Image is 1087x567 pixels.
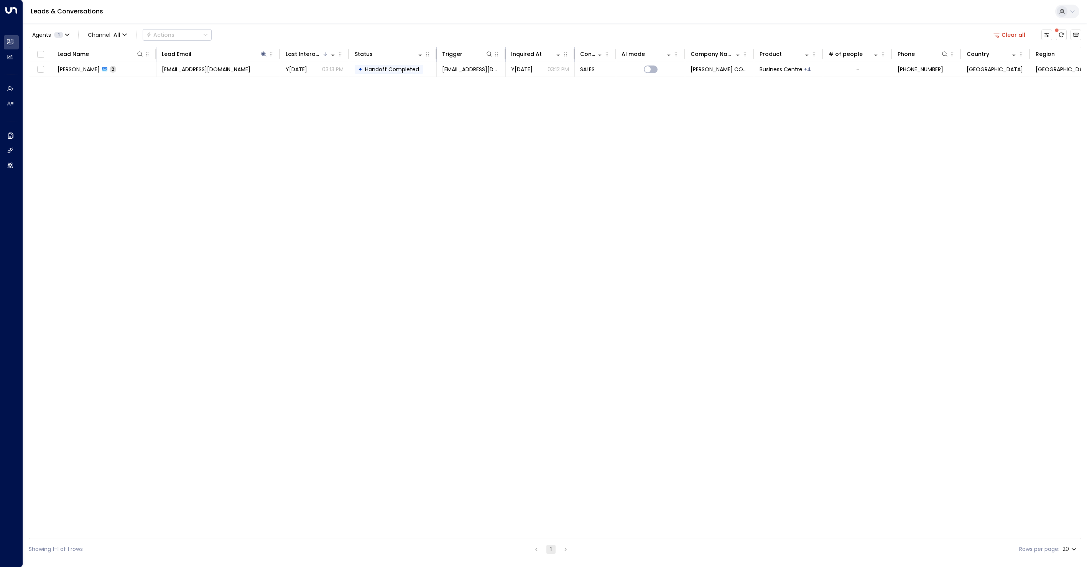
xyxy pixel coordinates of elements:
div: • [358,63,362,76]
div: 20 [1062,544,1078,555]
div: Button group with a nested menu [143,29,212,41]
div: Inquired At [511,49,542,59]
span: 2 [110,66,116,72]
span: Yesterday [286,66,307,73]
div: Region [1036,49,1087,59]
div: Country [967,49,1018,59]
div: Trigger [442,49,462,59]
div: Phone [898,49,949,59]
button: Customize [1041,29,1052,40]
div: Conversation Type [580,49,604,59]
div: Day Office,Meeting Room,Parking,Workstation [804,66,811,73]
button: Channel:All [85,29,130,40]
div: Product [760,49,811,59]
span: Belgium [967,66,1023,73]
div: Region [1036,49,1055,59]
span: Toggle select row [36,65,45,74]
div: Status [355,49,424,59]
div: Company Name [691,49,734,59]
div: # of people [829,49,880,59]
a: Leads & Conversations [31,7,103,16]
div: Lead Email [162,49,268,59]
button: Clear all [990,29,1029,40]
span: Handoff Completed [365,66,419,73]
span: There are new threads available. Refresh the grid to view the latest updates. [1056,29,1067,40]
p: 03:13 PM [322,66,344,73]
span: Yesterday [511,66,533,73]
div: Conversation Type [580,49,596,59]
span: Business Centre [760,66,803,73]
span: SALES [580,66,595,73]
div: AI mode [622,49,673,59]
div: Trigger [442,49,493,59]
div: Lead Name [58,49,89,59]
div: Actions [146,31,174,38]
div: Company Name [691,49,742,59]
div: # of people [829,49,863,59]
button: Actions [143,29,212,41]
nav: pagination navigation [531,544,571,554]
span: Sabine Darras [58,66,100,73]
span: 1 [54,32,63,38]
span: sabine@service-syndic.be [442,66,500,73]
span: sabine@service-syndic.be [162,66,250,73]
div: Lead Name [58,49,144,59]
div: Inquired At [511,49,562,59]
span: SABINE DARRAS CONSULTING SRL [691,66,748,73]
div: AI mode [622,49,645,59]
div: - [856,66,859,73]
div: Showing 1-1 of 1 rows [29,545,83,553]
div: Status [355,49,373,59]
button: Archived Leads [1071,29,1081,40]
div: Country [967,49,989,59]
button: Agents1 [29,29,72,40]
span: Agents [32,32,51,38]
label: Rows per page: [1019,545,1059,553]
div: Last Interacted [286,49,322,59]
span: All [113,32,120,38]
div: Lead Email [162,49,191,59]
p: 03:12 PM [548,66,569,73]
div: Product [760,49,782,59]
button: page 1 [546,545,556,554]
div: Last Interacted [286,49,337,59]
span: +3254895338 [898,66,943,73]
span: Channel: [85,29,130,40]
span: Toggle select all [36,50,45,59]
div: Phone [898,49,915,59]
